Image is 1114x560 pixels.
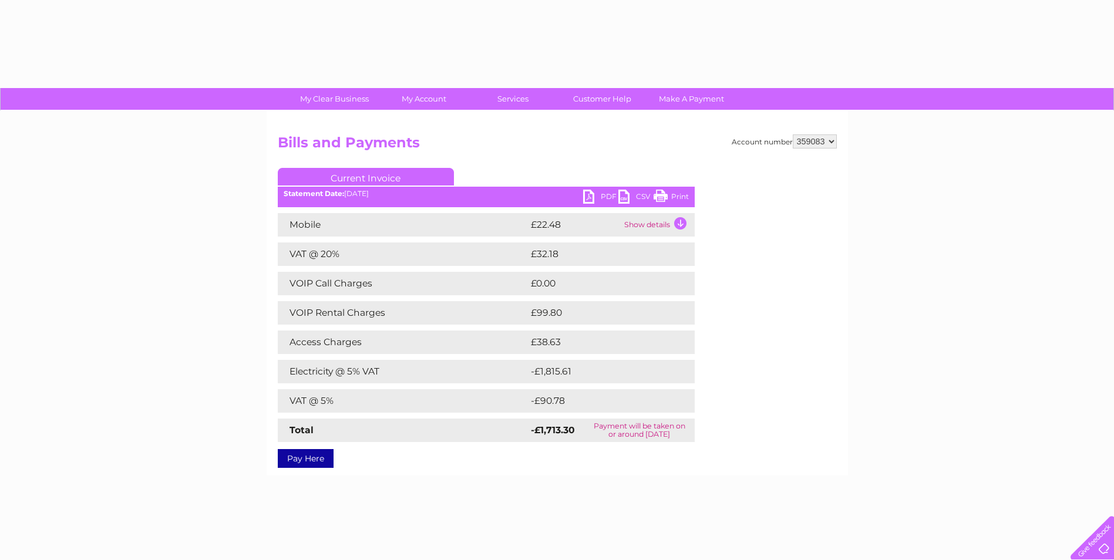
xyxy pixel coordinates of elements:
[654,190,689,207] a: Print
[584,419,695,442] td: Payment will be taken on or around [DATE]
[621,213,695,237] td: Show details
[528,213,621,237] td: £22.48
[278,360,528,383] td: Electricity @ 5% VAT
[528,360,676,383] td: -£1,815.61
[278,449,334,468] a: Pay Here
[531,424,575,436] strong: -£1,713.30
[528,272,668,295] td: £0.00
[732,134,837,149] div: Account number
[284,189,344,198] b: Statement Date:
[286,88,383,110] a: My Clear Business
[618,190,654,207] a: CSV
[278,213,528,237] td: Mobile
[375,88,472,110] a: My Account
[278,330,528,354] td: Access Charges
[554,88,651,110] a: Customer Help
[465,88,561,110] a: Services
[528,242,670,266] td: £32.18
[278,389,528,413] td: VAT @ 5%
[278,190,695,198] div: [DATE]
[278,301,528,325] td: VOIP Rental Charges
[643,88,740,110] a: Make A Payment
[528,301,672,325] td: £99.80
[583,190,618,207] a: PDF
[528,330,671,354] td: £38.63
[290,424,314,436] strong: Total
[278,168,454,185] a: Current Invoice
[528,389,674,413] td: -£90.78
[278,134,837,157] h2: Bills and Payments
[278,242,528,266] td: VAT @ 20%
[278,272,528,295] td: VOIP Call Charges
